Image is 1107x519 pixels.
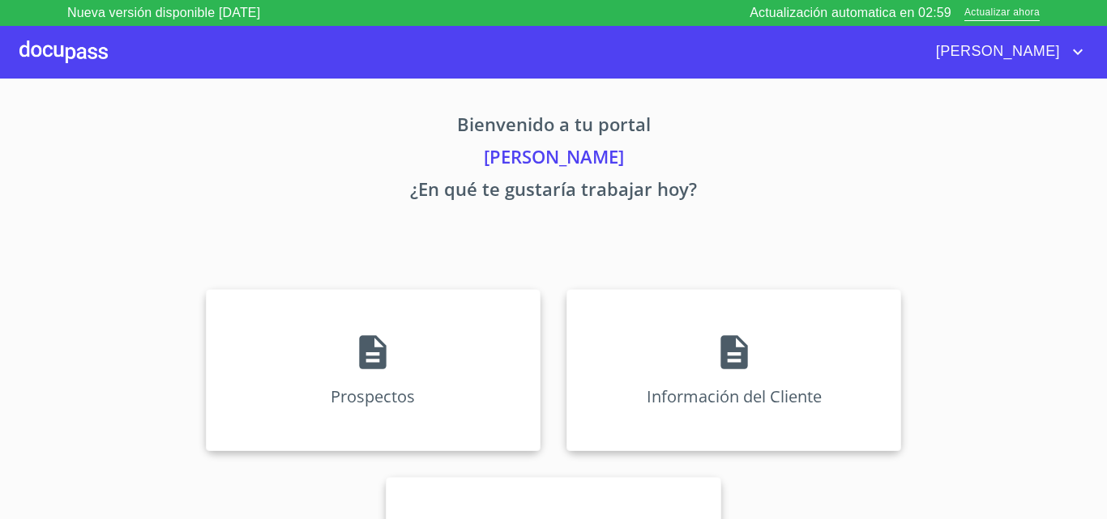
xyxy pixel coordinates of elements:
[647,385,822,407] p: Información del Cliente
[750,3,951,23] p: Actualización automatica en 02:59
[54,111,1053,143] p: Bienvenido a tu portal
[964,5,1040,22] span: Actualizar ahora
[331,385,415,407] p: Prospectos
[924,39,1088,65] button: account of current user
[67,3,260,23] p: Nueva versión disponible [DATE]
[924,39,1068,65] span: [PERSON_NAME]
[54,143,1053,176] p: [PERSON_NAME]
[54,176,1053,208] p: ¿En qué te gustaría trabajar hoy?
